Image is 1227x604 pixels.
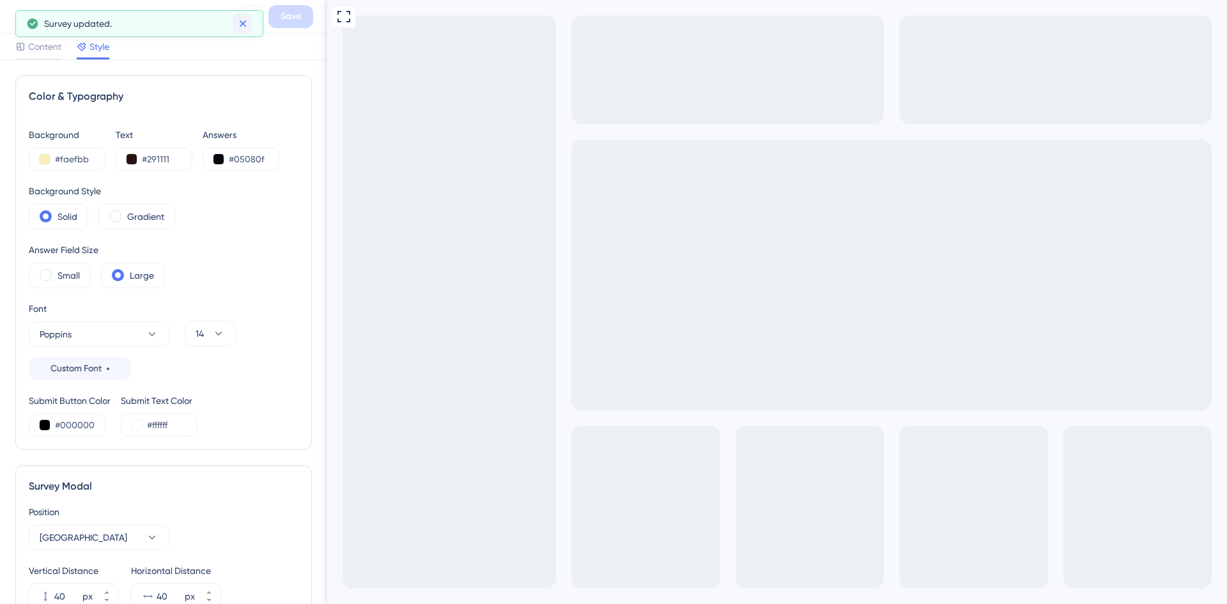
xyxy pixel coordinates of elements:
div: Font [29,301,169,316]
div: Position [29,504,298,520]
label: Large [130,268,154,283]
button: Rate 9 [262,37,277,50]
button: Custom Font [29,357,131,380]
div: Background Style [29,183,175,199]
label: Solid [58,209,77,224]
div: Horizontal Distance [131,563,220,578]
span: Question 1 / 4 [219,10,233,26]
span: Save [281,9,301,24]
div: px [82,589,93,604]
button: Rate 1 [143,37,157,50]
button: Rate 0 [127,37,142,50]
div: Survey Modal [29,479,298,494]
span: Custom Font [50,361,102,376]
button: Rate 7 [232,37,247,50]
input: px [157,589,182,604]
div: Copy - NPS Melonn 2025 Q3 [41,8,235,26]
div: px [185,589,195,604]
div: Submit Button Color [29,393,111,408]
span: 14 [196,326,204,341]
div: Answer Field Size [29,242,165,258]
span: Style [89,39,109,54]
button: px [197,584,220,596]
div: Text [116,127,192,143]
div: Close survey [406,10,414,26]
div: Color & Typography [29,89,298,104]
button: Rate 5 [203,37,217,50]
div: Submit Text Color [121,393,197,408]
button: Rate 6 [217,37,232,50]
button: Rate 3 [173,37,187,50]
span: Survey updated. [44,16,112,31]
div: Muy probable [239,58,297,70]
div: false [38,10,46,26]
label: Small [58,268,80,283]
button: Poppins [29,321,169,347]
button: Rate 10 [277,37,297,50]
div: Answers [203,127,279,143]
label: Gradient [127,209,164,224]
button: 14 [185,321,236,346]
div: Nada probable [127,58,187,70]
div: NPS Rating [127,37,297,50]
button: [GEOGRAPHIC_DATA] [29,525,169,550]
button: Save [268,5,313,28]
span: [GEOGRAPHIC_DATA] [40,530,127,545]
button: px [95,584,118,596]
span: Poppins [40,327,72,342]
div: Background [29,127,105,143]
button: Rate 4 [187,37,202,50]
div: false [10,10,18,26]
div: Vertical Distance [29,563,118,578]
span: Content [28,39,61,54]
input: px [54,589,80,604]
button: Rate 2 [157,37,172,50]
button: Rate 8 [247,37,262,50]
